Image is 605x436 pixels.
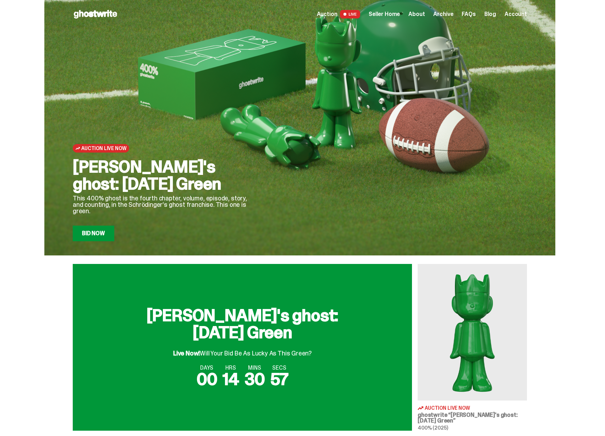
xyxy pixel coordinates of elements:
[462,11,475,17] a: FAQs
[505,11,527,17] a: Account
[418,412,527,424] h3: ghostwrite “[PERSON_NAME]'s ghost: [DATE] Green”
[317,11,337,17] span: Auction
[418,264,527,431] a: Schrödinger's ghost: Sunday Green Auction Live Now
[173,344,312,357] div: Will Your Bid Be As Lucky As This Green?
[244,365,265,371] span: MINS
[173,349,200,358] span: Live Now!
[73,226,114,241] a: Bid Now
[484,11,496,17] a: Blog
[244,368,265,390] span: 30
[270,365,288,371] span: SECS
[81,145,126,151] span: Auction Live Now
[369,11,400,17] a: Seller Home
[222,368,239,390] span: 14
[73,195,257,214] p: This 400% ghost is the fourth chapter, volume, episode, story, and counting, in the Schrödinger’s...
[270,368,288,390] span: 57
[129,307,356,341] h2: [PERSON_NAME]'s ghost: [DATE] Green
[340,10,360,18] span: LIVE
[317,10,360,18] a: Auction LIVE
[418,425,448,431] span: 400% (2025)
[418,264,527,401] img: Schrödinger's ghost: Sunday Green
[425,405,470,410] span: Auction Live Now
[197,368,217,390] span: 00
[433,11,453,17] a: Archive
[408,11,425,17] a: About
[73,158,257,192] h2: [PERSON_NAME]'s ghost: [DATE] Green
[222,365,239,371] span: HRS
[197,365,217,371] span: DAYS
